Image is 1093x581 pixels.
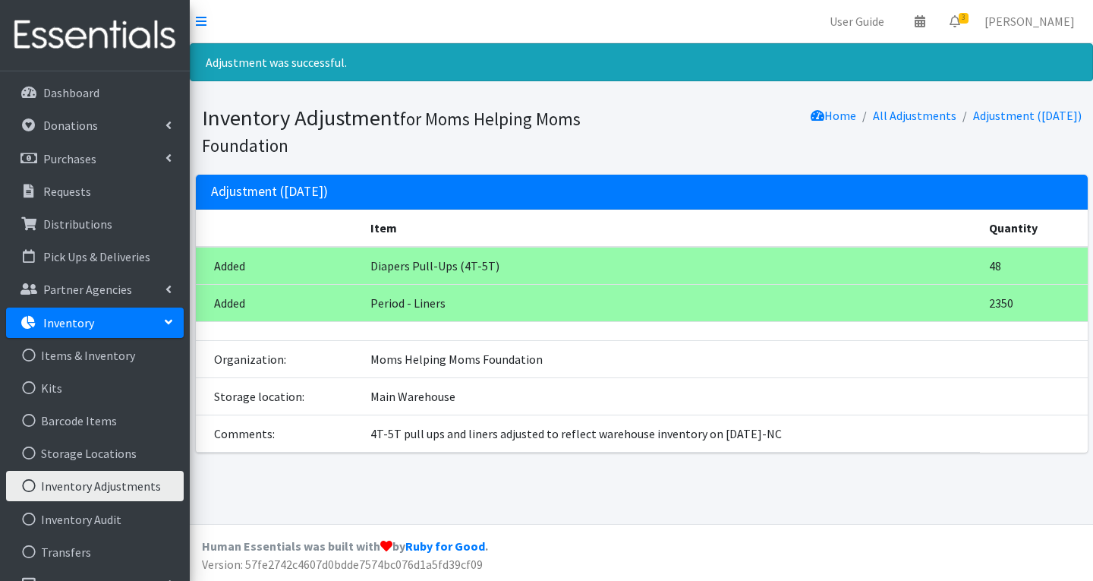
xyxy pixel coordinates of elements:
[361,285,980,322] td: Period - Liners
[980,210,1087,247] th: Quantity
[6,340,184,371] a: Items & Inventory
[43,184,91,199] p: Requests
[43,151,96,166] p: Purchases
[361,378,980,415] td: Main Warehouse
[190,43,1093,81] div: Adjustment was successful.
[873,108,956,123] a: All Adjustments
[196,415,362,453] td: Comments:
[202,105,636,157] h1: Inventory Adjustment
[959,13,969,24] span: 3
[6,10,184,61] img: HumanEssentials
[43,118,98,133] p: Donations
[972,6,1087,36] a: [PERSON_NAME]
[43,85,99,100] p: Dashboard
[196,341,362,378] td: Organization:
[6,176,184,207] a: Requests
[6,471,184,501] a: Inventory Adjustments
[6,504,184,535] a: Inventory Audit
[6,537,184,567] a: Transfers
[202,108,581,156] small: for Moms Helping Moms Foundation
[937,6,972,36] a: 3
[811,108,856,123] a: Home
[196,285,362,322] td: Added
[361,415,980,453] td: 4T-5T pull ups and liners adjusted to reflect warehouse inventory on [DATE]-NC
[6,144,184,174] a: Purchases
[405,538,485,554] a: Ruby for Good
[6,209,184,239] a: Distributions
[6,77,184,108] a: Dashboard
[6,308,184,338] a: Inventory
[202,557,483,572] span: Version: 57fe2742c4607d0bdde7574bc076d1a5fd39cf09
[43,315,94,330] p: Inventory
[202,538,488,554] strong: Human Essentials was built with by .
[980,247,1087,285] td: 48
[980,285,1087,322] td: 2350
[6,274,184,305] a: Partner Agencies
[6,110,184,141] a: Donations
[361,210,980,247] th: Item
[6,242,184,272] a: Pick Ups & Deliveries
[817,6,896,36] a: User Guide
[196,378,362,415] td: Storage location:
[361,247,980,285] td: Diapers Pull-Ups (4T-5T)
[43,249,150,264] p: Pick Ups & Deliveries
[361,341,980,378] td: Moms Helping Moms Foundation
[196,247,362,285] td: Added
[43,282,132,297] p: Partner Agencies
[211,184,328,200] h2: Adjustment ([DATE])
[6,406,184,436] a: Barcode Items
[973,108,1082,123] a: Adjustment ([DATE])
[6,438,184,469] a: Storage Locations
[6,373,184,403] a: Kits
[43,216,112,232] p: Distributions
